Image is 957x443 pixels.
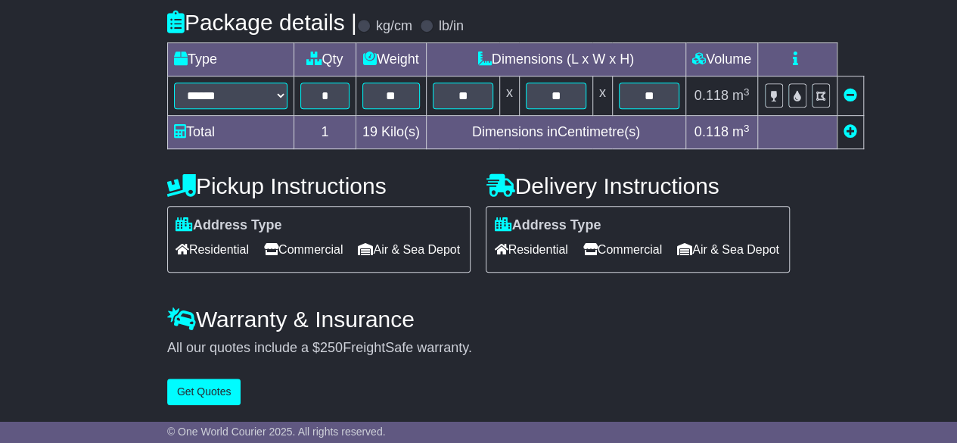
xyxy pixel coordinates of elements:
span: 19 [362,124,378,139]
span: Residential [176,238,249,261]
span: 250 [320,340,343,355]
td: 1 [294,116,356,149]
sup: 3 [744,86,750,98]
span: Air & Sea Depot [358,238,460,261]
span: Air & Sea Depot [677,238,779,261]
h4: Delivery Instructions [486,173,790,198]
span: 0.118 [694,88,729,103]
td: Dimensions in Centimetre(s) [426,116,685,149]
span: Commercial [264,238,343,261]
label: kg/cm [376,18,412,35]
td: x [499,76,519,116]
h4: Package details | [167,10,357,35]
td: Kilo(s) [356,116,426,149]
td: Volume [685,43,757,76]
label: Address Type [494,217,601,234]
div: All our quotes include a $ FreightSafe warranty. [167,340,790,357]
span: m [732,124,750,139]
a: Add new item [844,124,857,139]
h4: Warranty & Insurance [167,307,790,332]
td: x [592,76,612,116]
td: Dimensions (L x W x H) [426,43,685,76]
span: © One World Courier 2025. All rights reserved. [167,426,386,438]
label: lb/in [439,18,464,35]
span: Commercial [583,238,662,261]
span: 0.118 [694,124,729,139]
h4: Pickup Instructions [167,173,471,198]
span: Residential [494,238,567,261]
label: Address Type [176,217,282,234]
span: m [732,88,750,103]
td: Total [167,116,294,149]
button: Get Quotes [167,379,241,405]
td: Weight [356,43,426,76]
td: Qty [294,43,356,76]
sup: 3 [744,123,750,134]
td: Type [167,43,294,76]
a: Remove this item [844,88,857,103]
